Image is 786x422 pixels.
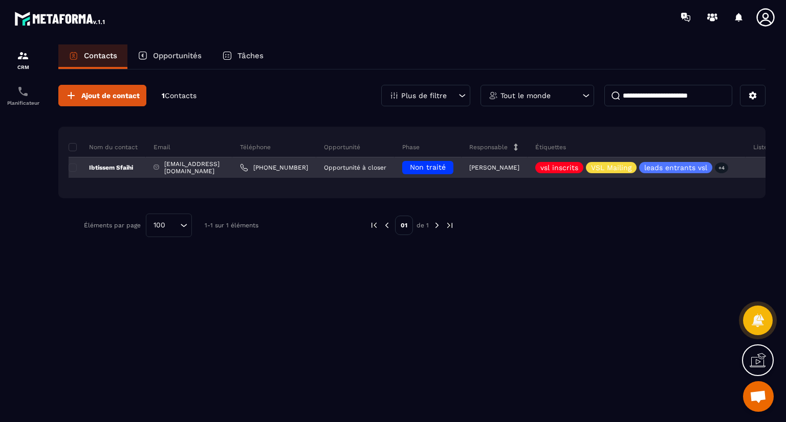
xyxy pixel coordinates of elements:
[58,85,146,106] button: Ajout de contact
[69,163,133,172] p: Ibtissem Sfaihi
[324,143,360,151] p: Opportunité
[146,214,192,237] div: Search for option
[382,221,391,230] img: prev
[715,162,728,173] p: +4
[500,92,551,99] p: Tout le monde
[240,143,271,151] p: Téléphone
[17,50,29,62] img: formation
[3,42,43,78] a: formationformationCRM
[591,164,631,171] p: VSL Mailing
[162,91,196,101] p: 1
[237,51,264,60] p: Tâches
[324,164,386,171] p: Opportunité à closer
[540,164,578,171] p: vsl inscrits
[417,221,429,229] p: de 1
[84,51,117,60] p: Contacts
[410,163,446,171] span: Non traité
[402,143,420,151] p: Phase
[127,44,212,69] a: Opportunités
[154,143,170,151] p: Email
[753,143,768,151] p: Liste
[205,222,258,229] p: 1-1 sur 1 éléments
[369,221,379,230] img: prev
[644,164,707,171] p: leads entrants vsl
[153,51,202,60] p: Opportunités
[169,220,178,231] input: Search for option
[165,91,196,100] span: Contacts
[432,221,442,230] img: next
[212,44,274,69] a: Tâches
[535,143,566,151] p: Étiquettes
[401,92,447,99] p: Plus de filtre
[150,220,169,231] span: 100
[469,164,519,171] p: [PERSON_NAME]
[395,216,413,235] p: 01
[17,85,29,98] img: scheduler
[445,221,454,230] img: next
[3,78,43,113] a: schedulerschedulerPlanificateur
[14,9,106,28] img: logo
[743,381,774,412] div: Ouvrir le chat
[469,143,508,151] p: Responsable
[81,90,140,101] span: Ajout de contact
[3,64,43,70] p: CRM
[240,163,308,172] a: [PHONE_NUMBER]
[3,100,43,106] p: Planificateur
[69,143,138,151] p: Nom du contact
[58,44,127,69] a: Contacts
[84,222,141,229] p: Éléments par page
